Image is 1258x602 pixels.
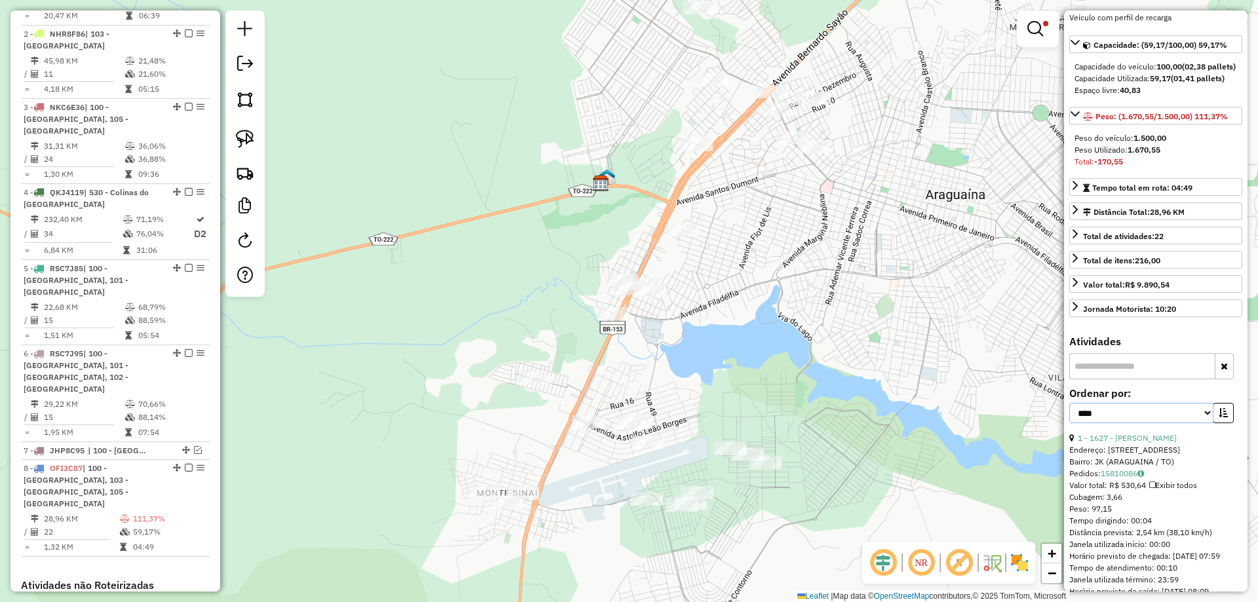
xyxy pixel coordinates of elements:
[1101,468,1144,478] a: 15810086
[1134,133,1166,143] strong: 1.500,00
[24,187,149,209] span: | 530 - Colinas do [GEOGRAPHIC_DATA]
[173,349,181,357] em: Alterar sequência das rotas
[1022,16,1054,42] a: Exibir filtros
[136,244,193,257] td: 31:06
[24,314,30,327] td: /
[185,188,193,196] em: Finalizar rota
[43,153,124,166] td: 24
[43,226,123,242] td: 34
[138,329,204,342] td: 05:54
[50,187,84,197] span: QKJ4119
[1069,538,1242,550] div: Janela utilizada início: 00:00
[43,140,124,153] td: 31,31 KM
[24,29,109,50] span: 2 -
[31,303,39,311] i: Distância Total
[1069,491,1242,503] div: Cubagem: 3,66
[138,411,204,424] td: 88,14%
[1075,73,1237,85] div: Capacidade Utilizada:
[24,463,128,508] span: 8 -
[236,130,254,148] img: Selecionar atividades - laço
[50,445,85,455] span: JHP8C95
[1154,231,1164,241] strong: 22
[794,591,1069,602] div: Map data © contributors,© 2025 TomTom, Microsoft
[120,528,130,536] i: % de utilização da cubagem
[132,512,204,525] td: 111,37%
[173,264,181,272] em: Alterar sequência das rotas
[138,168,204,181] td: 09:36
[1042,544,1061,563] a: Zoom in
[132,540,204,554] td: 04:49
[43,301,124,314] td: 22,68 KM
[1069,550,1242,562] div: Horário previsto de chegada: [DATE] 07:59
[867,547,899,578] span: Ocultar deslocamento
[138,426,204,439] td: 07:54
[43,244,123,257] td: 6,84 KM
[598,168,615,185] img: Araguaina
[125,142,135,150] i: % de utilização do peso
[31,400,39,408] i: Distância Total
[1048,545,1056,561] span: +
[31,70,39,78] i: Total de Atividades
[138,314,204,327] td: 88,59%
[125,70,135,78] i: % de utilização da cubagem
[592,175,609,192] img: SOLAR - DMC
[182,446,190,454] em: Alterar sequência das rotas
[126,12,132,20] i: Tempo total em rota
[125,170,132,178] i: Tempo total em rota
[24,263,128,297] span: | 100 - [GEOGRAPHIC_DATA], 101 - [GEOGRAPHIC_DATA]
[231,159,259,187] a: Criar rota
[31,155,39,163] i: Total de Atividades
[24,445,85,455] span: 7 -
[173,188,181,196] em: Alterar sequência das rotas
[1171,73,1225,83] strong: (01,41 pallets)
[43,398,124,411] td: 29,22 KM
[797,592,829,601] a: Leaflet
[138,9,197,22] td: 06:39
[43,314,124,327] td: 15
[88,445,148,457] span: 100 - Araguaína, 101 - Araguaína, 102 - Araguaína
[24,102,128,136] span: | 100 - [GEOGRAPHIC_DATA], 105 - [GEOGRAPHIC_DATA]
[1094,40,1227,50] span: Capacidade: (59,17/100,00) 59,17%
[123,216,133,223] i: % de utilização do peso
[1069,299,1242,317] a: Jornada Motorista: 10:20
[1048,565,1056,581] span: −
[1075,85,1237,96] div: Espaço livre:
[1083,303,1176,315] div: Jornada Motorista: 10:20
[24,329,30,342] td: =
[125,428,132,436] i: Tempo total em rota
[43,67,124,81] td: 11
[1149,480,1197,490] span: Exibir todos
[1213,403,1234,423] button: Ordem crescente
[1056,6,1089,19] div: Atividade não roteirizada - SUSANY CARVALHO
[123,246,130,254] i: Tempo total em rota
[1150,207,1185,217] span: 28,96 KM
[1069,107,1242,124] a: Peso: (1.670,55/1.500,00) 111,37%
[197,103,204,111] em: Opções
[1069,202,1242,220] a: Distância Total:28,96 KM
[24,411,30,424] td: /
[197,216,204,223] i: Rota otimizada
[31,216,39,223] i: Distância Total
[24,168,30,181] td: =
[232,16,258,45] a: Nova sessão e pesquisa
[1069,35,1242,53] a: Capacidade: (59,17/100,00) 59,17%
[236,90,254,109] img: Selecionar atividades - polígono
[50,102,85,112] span: NKC6E36
[1083,206,1185,218] div: Distância Total:
[31,142,39,150] i: Distância Total
[136,213,193,226] td: 71,19%
[1075,144,1237,156] div: Peso Utilizado:
[24,525,30,538] td: /
[197,264,204,272] em: Opções
[185,29,193,37] em: Finalizar rota
[24,540,30,554] td: =
[185,464,193,472] em: Finalizar rota
[138,67,204,81] td: 21,60%
[1069,178,1242,196] a: Tempo total em rota: 04:49
[43,83,124,96] td: 4,18 KM
[173,464,181,472] em: Alterar sequência das rotas
[194,227,206,242] p: D2
[197,464,204,472] em: Opções
[1069,574,1242,586] div: Janela utilizada término: 23:59
[24,426,30,439] td: =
